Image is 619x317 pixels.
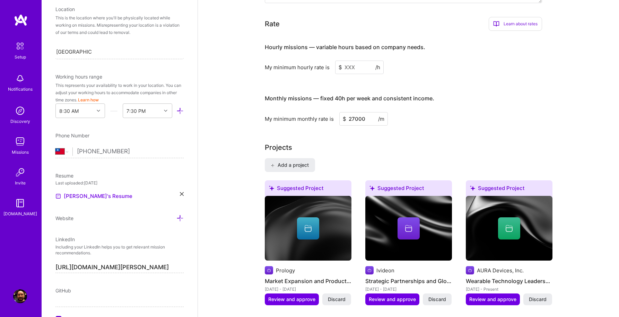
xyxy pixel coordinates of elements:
span: Working hours range [55,74,102,80]
i: icon BookOpen [493,21,499,27]
div: Prology [276,267,295,274]
img: logo [14,14,28,26]
div: My minimum hourly rate is [265,64,330,71]
span: $ [339,64,342,71]
button: Discard [523,293,552,305]
a: User Avatar [11,289,29,303]
h4: Market Expansion and Product Innovation [265,277,351,286]
span: /m [378,115,384,123]
img: cover [365,196,452,261]
span: Website [55,215,73,221]
span: Phone Number [55,133,89,138]
div: Rate [265,19,280,29]
div: Invite [15,179,26,187]
p: Including your LinkedIn helps you to get relevant mission recommendations. [55,244,184,256]
div: Add projects you've worked on [265,142,292,153]
div: 7:30 PM [127,107,146,115]
button: Learn how [78,96,99,103]
div: [DATE] - [DATE] [365,286,452,293]
img: Invite [13,165,27,179]
i: icon Close [180,192,184,196]
div: [DATE] - [DATE] [265,286,351,293]
span: Review and approve [369,296,416,303]
div: Suggested Project [265,180,351,199]
div: [DATE] - Present [466,286,552,293]
img: bell [13,72,27,85]
div: My minimum monthly rate is [265,115,334,123]
button: Discard [423,293,452,305]
h4: Wearable Technology Leadership [466,277,552,286]
img: cover [466,196,552,261]
button: Review and approve [265,293,319,305]
i: icon SuggestedTeams [269,185,274,191]
span: Discard [428,296,446,303]
span: /h [375,64,380,71]
i: icon PlusBlack [271,164,274,167]
img: Company logo [466,266,474,274]
img: Company logo [265,266,273,274]
button: Review and approve [466,293,520,305]
div: Location [55,6,184,13]
h4: Monthly missions — fixed 40h per week and consistent income. [265,95,434,102]
img: setup [13,39,27,53]
span: Resume [55,173,73,179]
h4: Strategic Partnerships and Global Distribution [365,277,452,286]
i: icon HorizontalInLineDivider [110,107,117,115]
span: Discard [328,296,346,303]
img: Resume [55,193,61,199]
span: Review and approve [268,296,315,303]
div: Ivideon [376,267,394,274]
span: $ [343,115,346,123]
button: Review and approve [365,293,419,305]
div: Notifications [8,85,33,93]
i: icon SuggestedTeams [470,185,475,191]
div: Suggested Project [365,180,452,199]
span: LinkedIn [55,236,75,242]
div: This represents your availability to work in your location. You can adjust your working hours to ... [55,82,184,103]
span: Review and approve [469,296,516,303]
div: [DOMAIN_NAME] [3,210,37,217]
img: teamwork [13,135,27,148]
input: +1 (000) 000-0000 [77,142,184,162]
div: Projects [265,142,292,153]
img: User Avatar [13,289,27,303]
span: GitHub [55,288,71,293]
input: XXX [339,112,388,126]
i: icon Chevron [164,109,167,112]
span: Discard [529,296,547,303]
div: Learn about rates [489,17,542,31]
div: Missions [12,148,29,156]
div: Discovery [10,118,30,125]
button: Add a project [265,158,315,172]
div: Last uploaded: [DATE] [55,179,184,187]
div: Suggested Project [466,180,552,199]
h4: Hourly missions — variable hours based on company needs. [265,44,425,51]
input: XXX [335,61,384,74]
i: icon Chevron [97,109,100,112]
img: cover [265,196,351,261]
div: 8:30 AM [59,107,79,115]
div: AURA Devices, Inc. [477,267,524,274]
img: discovery [13,104,27,118]
div: Setup [15,53,26,61]
a: [PERSON_NAME]'s Resume [55,192,132,200]
span: Add a project [271,162,308,169]
img: Company logo [365,266,374,274]
img: guide book [13,196,27,210]
div: This is the location where you'll be physically located while working on missions. Misrepresentin... [55,14,184,36]
button: Discard [322,293,351,305]
i: icon SuggestedTeams [369,185,375,191]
